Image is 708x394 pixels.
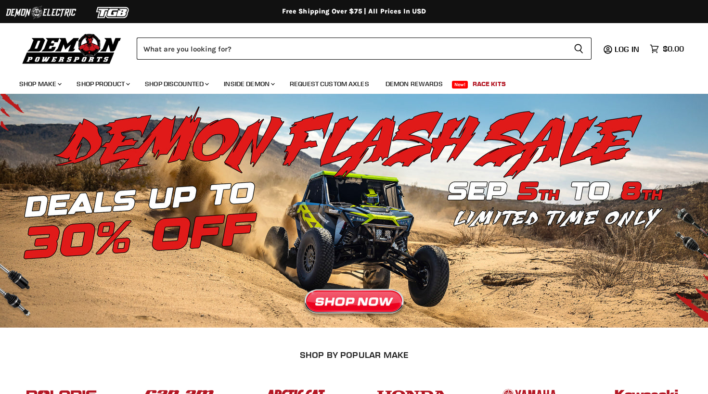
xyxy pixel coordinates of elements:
[5,3,77,22] img: Demon Electric Logo 2
[12,74,67,94] a: Shop Make
[610,45,645,53] a: Log in
[566,38,592,60] button: Search
[663,44,684,53] span: $0.00
[378,74,450,94] a: Demon Rewards
[615,44,639,54] span: Log in
[645,42,689,56] a: $0.00
[217,74,281,94] a: Inside Demon
[19,31,125,65] img: Demon Powersports
[283,74,376,94] a: Request Custom Axles
[137,38,592,60] form: Product
[137,38,566,60] input: Search
[12,70,682,94] ul: Main menu
[452,81,468,89] span: New!
[77,3,149,22] img: TGB Logo 2
[69,74,136,94] a: Shop Product
[138,74,215,94] a: Shop Discounted
[12,350,696,360] h2: SHOP BY POPULAR MAKE
[465,74,513,94] a: Race Kits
